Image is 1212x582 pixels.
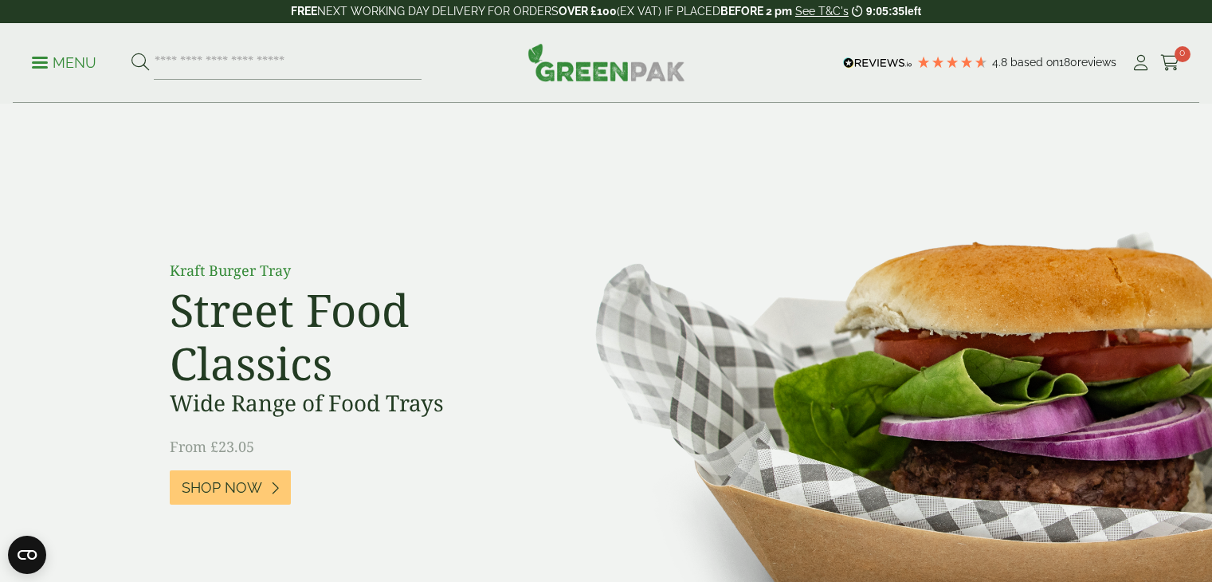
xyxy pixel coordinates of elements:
[866,5,904,18] span: 9:05:35
[1010,56,1059,69] span: Based on
[916,55,988,69] div: 4.78 Stars
[170,470,291,505] a: Shop Now
[1175,46,1190,62] span: 0
[170,260,528,281] p: Kraft Burger Tray
[1160,51,1180,75] a: 0
[8,536,46,574] button: Open CMP widget
[170,283,528,390] h2: Street Food Classics
[32,53,96,73] p: Menu
[170,437,254,456] span: From £23.05
[1131,55,1151,71] i: My Account
[32,53,96,69] a: Menu
[992,56,1010,69] span: 4.8
[904,5,921,18] span: left
[1077,56,1116,69] span: reviews
[291,5,317,18] strong: FREE
[795,5,849,18] a: See T&C's
[182,479,262,497] span: Shop Now
[559,5,617,18] strong: OVER £100
[1059,56,1077,69] span: 180
[170,390,528,417] h3: Wide Range of Food Trays
[1160,55,1180,71] i: Cart
[528,43,685,81] img: GreenPak Supplies
[843,57,912,69] img: REVIEWS.io
[720,5,792,18] strong: BEFORE 2 pm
